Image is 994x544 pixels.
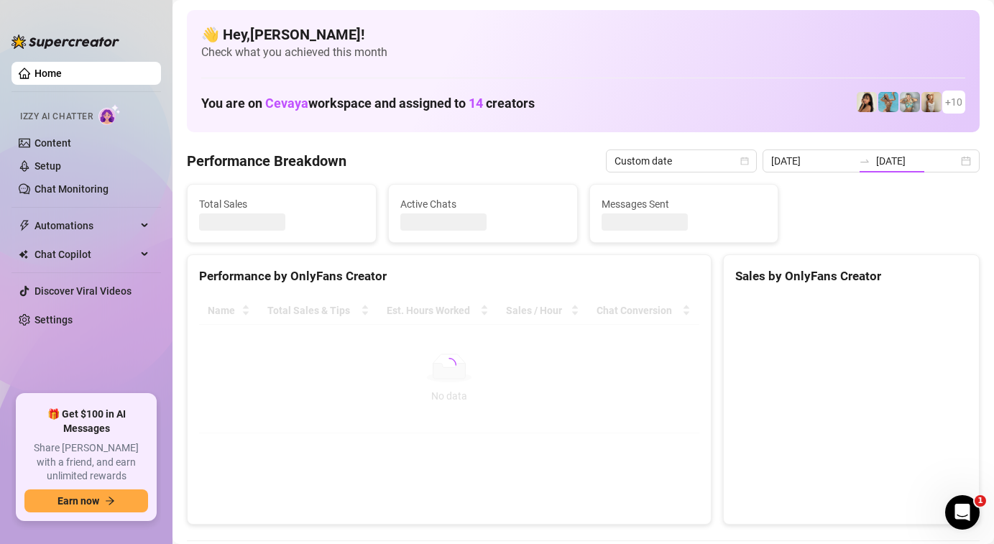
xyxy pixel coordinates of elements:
img: Dominis [878,92,898,112]
span: thunderbolt [19,220,30,231]
span: + 10 [945,94,962,110]
iframe: Intercom live chat [945,495,980,530]
a: Setup [34,160,61,172]
a: Discover Viral Videos [34,285,132,297]
img: Tokyo [857,92,877,112]
div: Sales by OnlyFans Creator [735,267,967,286]
span: Active Chats [400,196,566,212]
span: arrow-right [105,496,115,506]
button: Earn nowarrow-right [24,489,148,512]
span: Total Sales [199,196,364,212]
span: Izzy AI Chatter [20,110,93,124]
img: Megan [921,92,942,112]
span: Chat Copilot [34,243,137,266]
a: Content [34,137,71,149]
h4: 👋 Hey, [PERSON_NAME] ! [201,24,965,45]
span: calendar [740,157,749,165]
span: 🎁 Get $100 in AI Messages [24,407,148,435]
div: Performance by OnlyFans Creator [199,267,699,286]
span: 14 [469,96,483,111]
a: Settings [34,314,73,326]
a: Home [34,68,62,79]
span: to [859,155,870,167]
span: 1 [975,495,986,507]
span: Automations [34,214,137,237]
span: swap-right [859,155,870,167]
input: Start date [771,153,853,169]
span: Check what you achieved this month [201,45,965,60]
h4: Performance Breakdown [187,151,346,171]
img: Chat Copilot [19,249,28,259]
span: Earn now [57,495,99,507]
img: logo-BBDzfeDw.svg [11,34,119,49]
input: End date [876,153,958,169]
img: AI Chatter [98,104,121,125]
span: loading [441,357,457,373]
img: Olivia [900,92,920,112]
span: Messages Sent [602,196,767,212]
span: Cevaya [265,96,308,111]
h1: You are on workspace and assigned to creators [201,96,535,111]
a: Chat Monitoring [34,183,109,195]
span: Custom date [615,150,748,172]
span: Share [PERSON_NAME] with a friend, and earn unlimited rewards [24,441,148,484]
